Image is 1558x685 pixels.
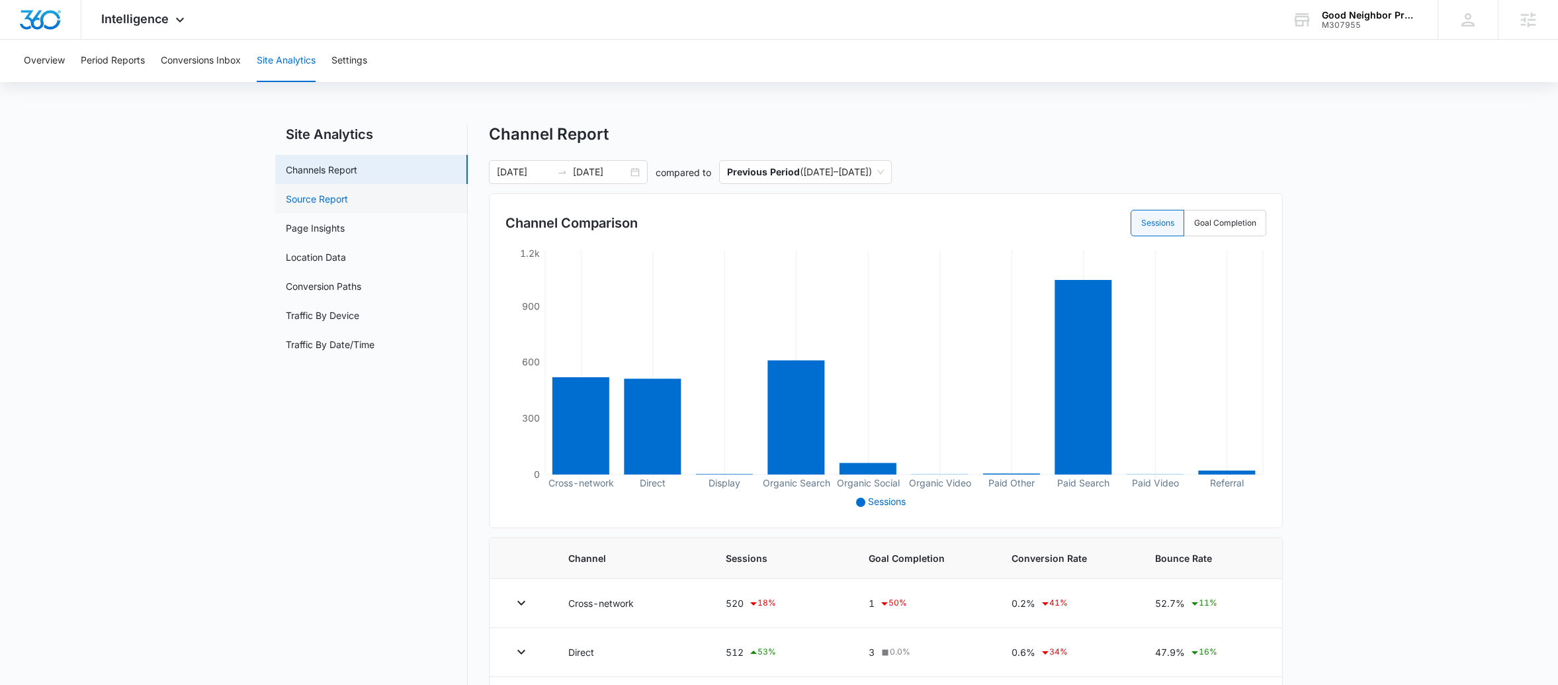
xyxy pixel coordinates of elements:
[286,338,374,351] a: Traffic By Date/Time
[1155,551,1261,565] span: Bounce Rate
[868,496,906,507] span: Sessions
[1040,596,1068,612] div: 41 %
[331,40,367,82] button: Settings
[726,551,837,565] span: Sessions
[511,641,532,662] button: Toggle Row Expanded
[837,477,900,489] tspan: Organic Social
[522,356,540,367] tspan: 600
[286,308,359,322] a: Traffic By Device
[709,477,740,488] tspan: Display
[726,596,837,612] div: 520
[640,477,666,488] tspan: Direct
[1057,477,1109,488] tspan: Paid Search
[1322,21,1418,30] div: account id
[869,551,980,565] span: Goal Completion
[257,40,316,82] button: Site Analytics
[748,596,776,612] div: 18 %
[726,645,837,661] div: 512
[548,477,614,488] tspan: Cross-network
[1155,596,1261,612] div: 52.7%
[1132,477,1179,488] tspan: Paid Video
[101,12,169,26] span: Intelligence
[1131,210,1184,236] label: Sessions
[24,40,65,82] button: Overview
[286,163,357,177] a: Channels Report
[763,477,830,489] tspan: Organic Search
[879,646,910,658] div: 0.0 %
[534,469,540,480] tspan: 0
[522,300,540,312] tspan: 900
[1012,596,1123,612] div: 0.2%
[557,167,568,177] span: to
[1190,645,1217,661] div: 16 %
[869,596,980,612] div: 1
[552,579,710,628] td: Cross-network
[81,40,145,82] button: Period Reports
[1190,596,1217,612] div: 11 %
[909,477,971,489] tspan: Organic Video
[286,221,345,235] a: Page Insights
[161,40,241,82] button: Conversions Inbox
[275,124,468,144] h2: Site Analytics
[1184,210,1266,236] label: Goal Completion
[1322,10,1418,21] div: account name
[505,213,638,233] h3: Channel Comparison
[489,124,609,144] h1: Channel Report
[1155,645,1261,661] div: 47.9%
[1210,477,1244,488] tspan: Referral
[286,192,348,206] a: Source Report
[286,279,361,293] a: Conversion Paths
[727,166,800,177] p: Previous Period
[748,645,776,661] div: 53 %
[552,628,710,677] td: Direct
[497,165,552,179] input: Start date
[286,250,346,264] a: Location Data
[511,592,532,614] button: Toggle Row Expanded
[568,551,694,565] span: Channel
[879,596,907,612] div: 50 %
[988,477,1035,488] tspan: Paid Other
[1012,551,1123,565] span: Conversion Rate
[656,165,711,179] p: compared to
[727,161,884,183] span: ( [DATE] – [DATE] )
[1040,645,1068,661] div: 34 %
[522,412,540,424] tspan: 300
[520,248,540,259] tspan: 1.2k
[869,645,980,659] div: 3
[573,165,628,179] input: End date
[1012,645,1123,661] div: 0.6%
[557,167,568,177] span: swap-right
